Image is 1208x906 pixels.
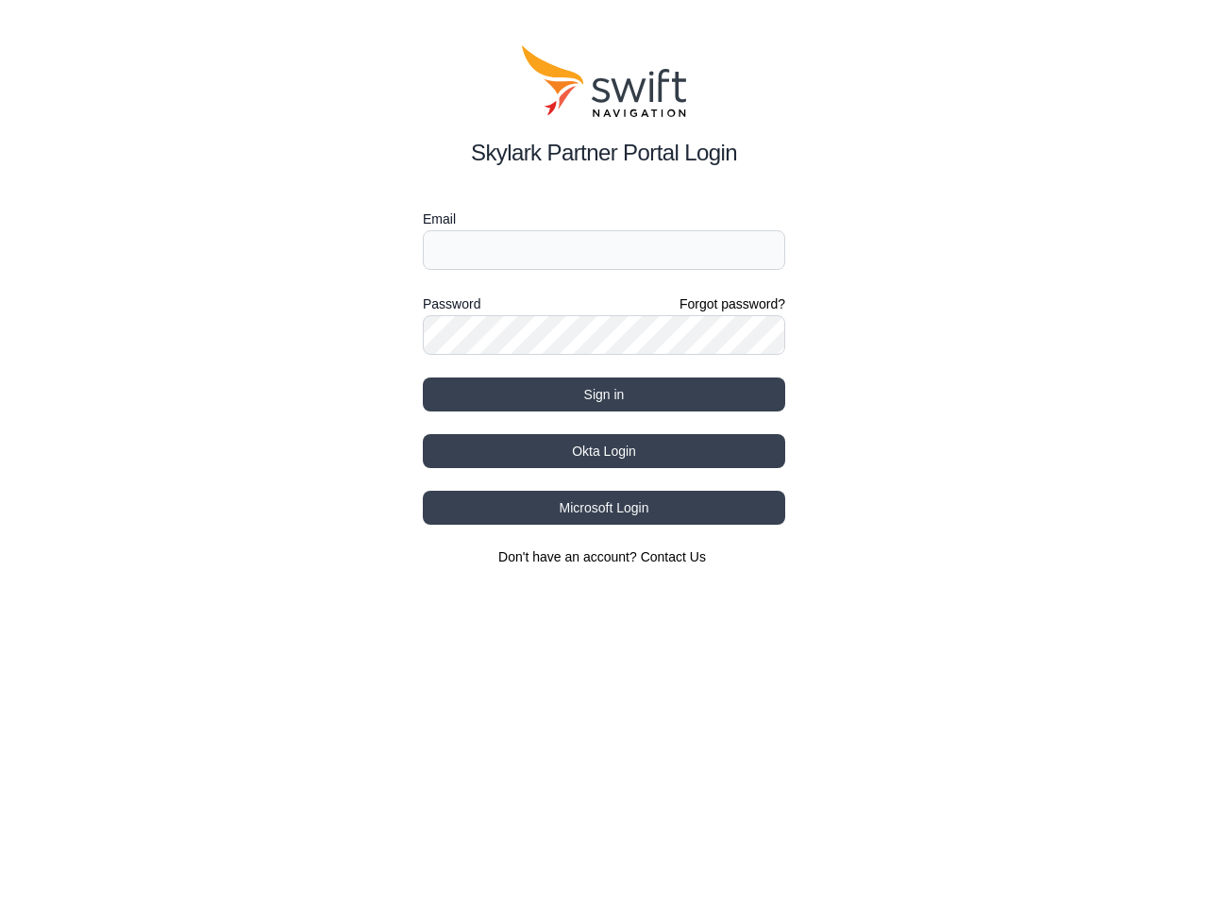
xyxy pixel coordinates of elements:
[423,136,785,170] h2: Skylark Partner Portal Login
[423,293,480,315] label: Password
[679,294,785,313] a: Forgot password?
[423,434,785,468] button: Okta Login
[423,377,785,411] button: Sign in
[423,547,785,566] section: Don't have an account?
[423,208,785,230] label: Email
[641,549,706,564] a: Contact Us
[423,491,785,525] button: Microsoft Login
